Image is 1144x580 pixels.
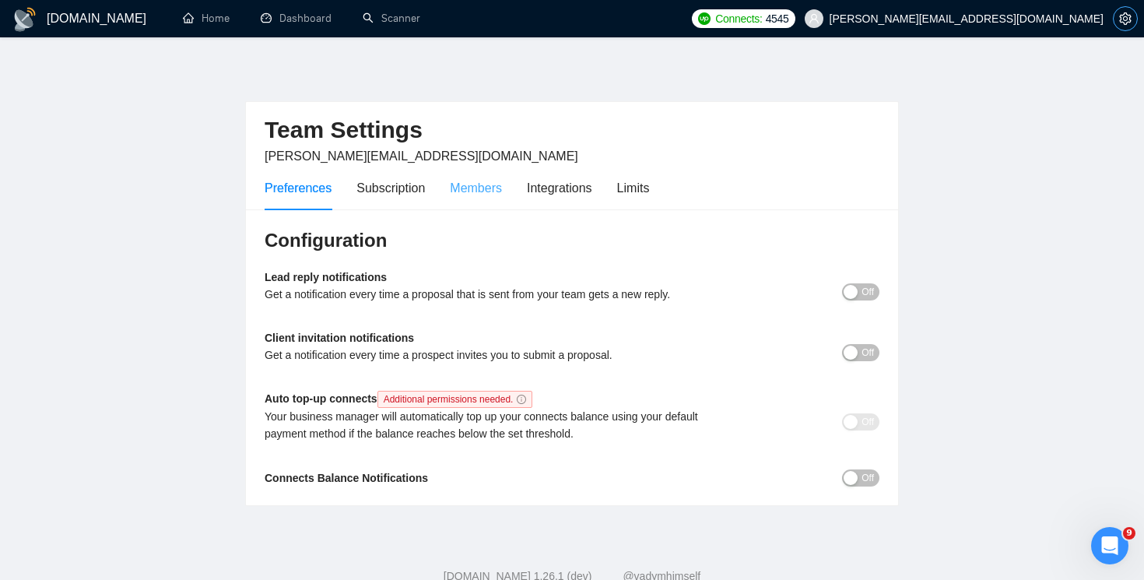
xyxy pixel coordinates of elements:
b: Client invitation notifications [265,332,414,344]
b: Auto top-up connects [265,392,539,405]
span: 9 [1123,527,1135,540]
iframe: Intercom live chat [1091,527,1128,564]
b: Connects Balance Notifications [265,472,428,484]
span: Connects: [715,10,762,27]
img: upwork-logo.png [698,12,711,25]
span: Off [862,469,874,487]
span: Additional permissions needed. [377,391,533,408]
a: homeHome [183,12,230,25]
div: Subscription [356,178,425,198]
b: Lead reply notifications [265,271,387,283]
h3: Configuration [265,228,879,253]
span: Off [862,413,874,431]
div: Integrations [527,178,592,198]
span: Off [862,283,874,301]
div: Members [450,178,502,198]
span: Off [862,344,874,361]
div: Preferences [265,178,332,198]
a: setting [1113,12,1138,25]
div: Get a notification every time a proposal that is sent from your team gets a new reply. [265,286,726,303]
span: info-circle [517,395,526,404]
span: user [809,13,819,24]
h2: Team Settings [265,114,879,146]
a: dashboardDashboard [261,12,332,25]
span: [PERSON_NAME][EMAIL_ADDRESS][DOMAIN_NAME] [265,149,578,163]
div: Your business manager will automatically top up your connects balance using your default payment ... [265,408,726,442]
a: searchScanner [363,12,420,25]
span: 4545 [766,10,789,27]
div: Get a notification every time a prospect invites you to submit a proposal. [265,346,726,364]
div: Limits [617,178,650,198]
img: logo [12,7,37,32]
button: setting [1113,6,1138,31]
span: setting [1114,12,1137,25]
